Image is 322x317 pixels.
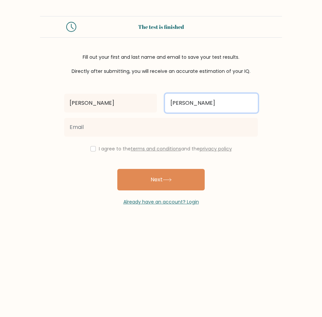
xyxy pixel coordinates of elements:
input: First name [64,94,157,112]
input: Email [64,118,258,137]
div: Fill out your first and last name and email to save your test results. Directly after submitting,... [40,54,282,75]
a: terms and conditions [131,145,181,152]
input: Last name [165,94,258,112]
a: Already have an account? Login [123,198,199,205]
button: Next [117,169,205,190]
a: privacy policy [200,145,232,152]
div: The test is finished [84,23,238,31]
label: I agree to the and the [99,145,232,152]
